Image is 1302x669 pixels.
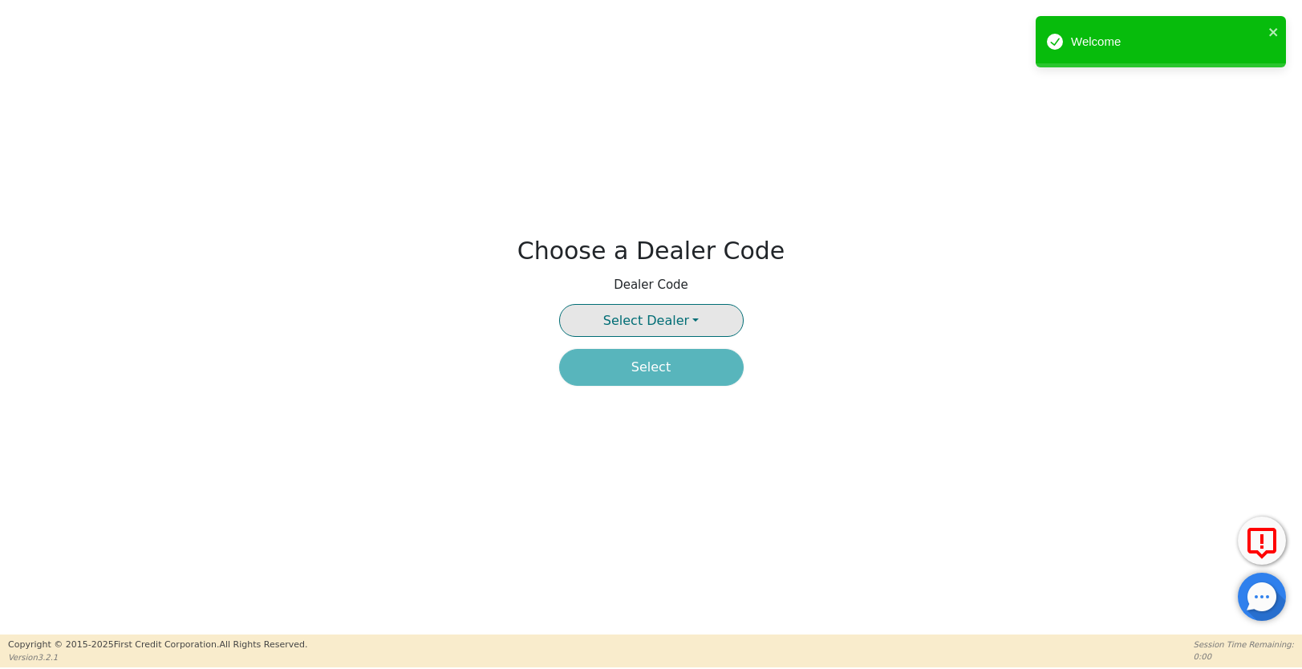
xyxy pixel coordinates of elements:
p: Version 3.2.1 [8,651,307,663]
span: All Rights Reserved. [219,639,307,650]
button: close [1268,22,1280,41]
div: Welcome [1071,33,1263,51]
button: Report Error to FCC [1238,517,1286,565]
h2: Choose a Dealer Code [517,237,785,266]
span: Select Dealer [603,313,689,328]
h4: Dealer Code [614,278,688,292]
button: Select Dealer [559,304,744,337]
p: Session Time Remaining: [1194,639,1294,651]
p: Copyright © 2015- 2025 First Credit Corporation. [8,639,307,652]
p: 0:00 [1194,651,1294,663]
